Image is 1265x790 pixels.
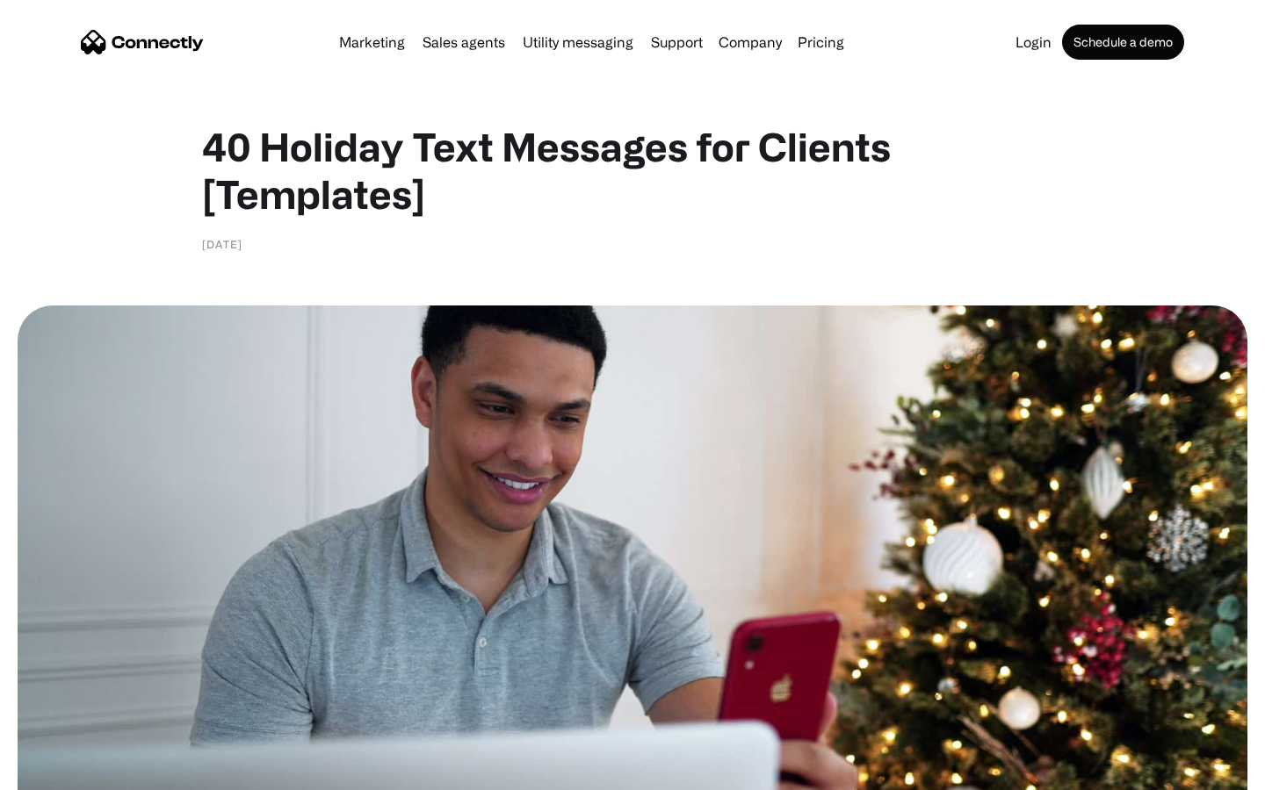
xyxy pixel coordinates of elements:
a: Marketing [332,35,412,49]
a: Sales agents [416,35,512,49]
a: Utility messaging [516,35,640,49]
a: Schedule a demo [1062,25,1184,60]
ul: Language list [35,759,105,784]
a: Pricing [791,35,851,49]
h1: 40 Holiday Text Messages for Clients [Templates] [202,123,1063,218]
aside: Language selected: English [18,759,105,784]
div: [DATE] [202,235,242,253]
a: Support [644,35,710,49]
div: Company [719,30,782,54]
a: Login [1008,35,1059,49]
